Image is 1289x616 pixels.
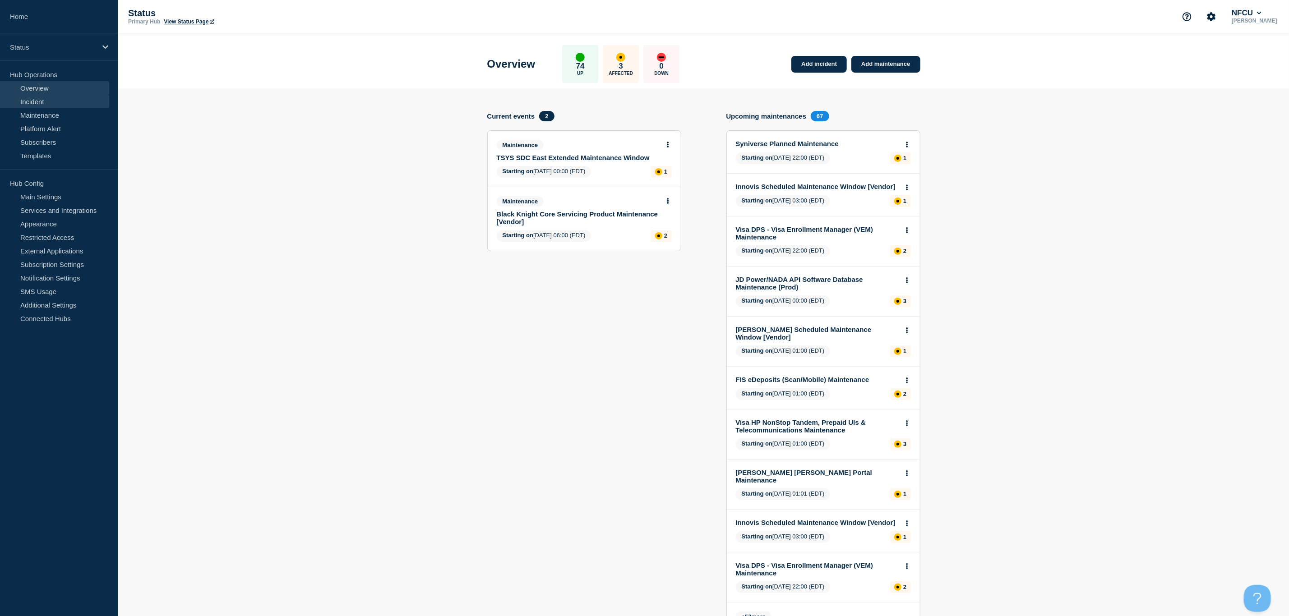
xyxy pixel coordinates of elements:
[503,168,534,175] span: Starting on
[664,232,667,239] p: 2
[736,225,899,241] a: Visa DPS - Visa Enrollment Manager (VEM) Maintenance
[654,71,669,76] p: Down
[742,440,773,447] span: Starting on
[894,533,901,541] div: affected
[1230,9,1263,18] button: NFCU
[497,210,660,225] a: Black Knight Core Servicing Product Maintenance [Vendor]
[736,488,831,500] span: [DATE] 01:01 (EDT)
[664,168,667,175] p: 1
[736,388,831,400] span: [DATE] 01:00 (EDT)
[736,376,899,383] a: FIS eDeposits (Scan/Mobile) Maintenance
[1230,18,1279,24] p: [PERSON_NAME]
[619,62,623,71] p: 3
[655,232,662,239] div: affected
[736,561,899,577] a: Visa DPS - Visa Enrollment Manager (VEM) Maintenance
[736,276,899,291] a: JD Power/NADA API Software Database Maintenance (Prod)
[128,8,309,18] p: Status
[1244,585,1271,612] iframe: Help Scout Beacon - Open
[903,391,906,397] p: 2
[894,198,901,205] div: affected
[742,490,773,497] span: Starting on
[609,71,633,76] p: Affected
[497,140,544,150] span: Maintenance
[655,168,662,175] div: affected
[497,230,591,242] span: [DATE] 06:00 (EDT)
[903,198,906,204] p: 1
[742,154,773,161] span: Starting on
[791,56,847,73] a: Add incident
[539,111,554,121] span: 2
[742,390,773,397] span: Starting on
[1202,7,1221,26] button: Account settings
[576,62,585,71] p: 74
[577,71,583,76] p: Up
[736,326,899,341] a: [PERSON_NAME] Scheduled Maintenance Window [Vendor]
[811,111,829,121] span: 67
[894,155,901,162] div: affected
[736,519,899,526] a: Innovis Scheduled Maintenance Window [Vendor]
[742,297,773,304] span: Starting on
[903,491,906,497] p: 1
[503,232,534,239] span: Starting on
[736,438,831,450] span: [DATE] 01:00 (EDT)
[657,53,666,62] div: down
[616,53,625,62] div: affected
[128,18,160,25] p: Primary Hub
[903,155,906,161] p: 1
[736,581,831,593] span: [DATE] 22:00 (EDT)
[894,348,901,355] div: affected
[736,418,899,434] a: Visa HP NonStop Tandem, Prepaid UIs & Telecommunications Maintenance
[736,295,831,307] span: [DATE] 00:00 (EDT)
[1178,7,1197,26] button: Support
[660,62,664,71] p: 0
[726,112,807,120] h4: Upcoming maintenances
[742,583,773,590] span: Starting on
[742,533,773,540] span: Starting on
[894,248,901,255] div: affected
[851,56,920,73] a: Add maintenance
[903,441,906,447] p: 3
[894,391,901,398] div: affected
[497,166,591,178] span: [DATE] 00:00 (EDT)
[736,140,899,147] a: Syniverse Planned Maintenance
[497,154,660,161] a: TSYS SDC East Extended Maintenance Window
[903,298,906,304] p: 3
[164,18,214,25] a: View Status Page
[894,441,901,448] div: affected
[903,584,906,590] p: 2
[903,533,906,540] p: 1
[736,152,831,164] span: [DATE] 22:00 (EDT)
[894,491,901,498] div: affected
[742,197,773,204] span: Starting on
[742,347,773,354] span: Starting on
[903,348,906,354] p: 1
[487,58,536,70] h1: Overview
[736,195,831,207] span: [DATE] 03:00 (EDT)
[497,196,544,207] span: Maintenance
[736,245,831,257] span: [DATE] 22:00 (EDT)
[10,43,97,51] p: Status
[736,531,831,543] span: [DATE] 03:00 (EDT)
[576,53,585,62] div: up
[736,469,899,484] a: [PERSON_NAME] [PERSON_NAME] Portal Maintenance
[487,112,535,120] h4: Current events
[894,584,901,591] div: affected
[903,248,906,254] p: 2
[736,183,899,190] a: Innovis Scheduled Maintenance Window [Vendor]
[742,247,773,254] span: Starting on
[894,298,901,305] div: affected
[736,345,831,357] span: [DATE] 01:00 (EDT)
